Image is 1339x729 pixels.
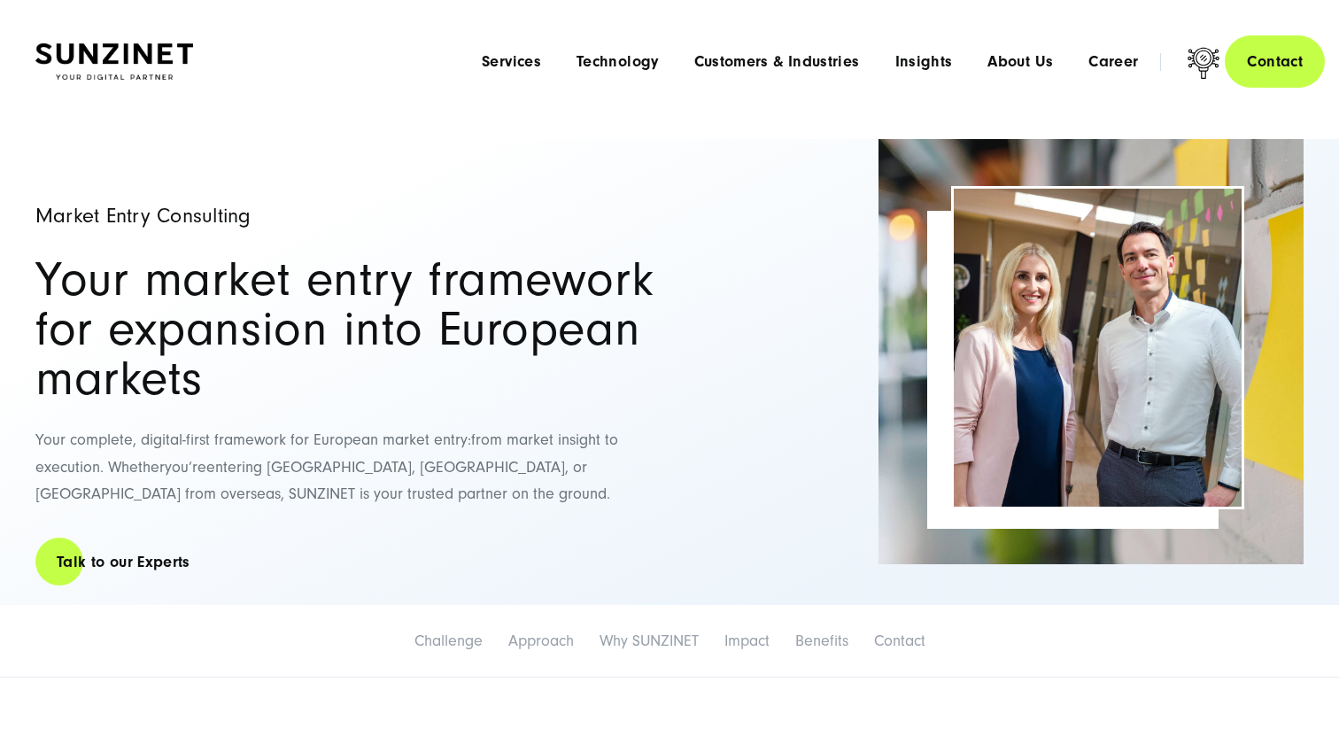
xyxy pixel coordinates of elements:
[35,430,618,477] span: from market insight to execution. Whether
[165,458,206,477] span: you’re
[414,632,483,650] a: Challenge
[35,430,471,449] span: Your complete, digital-first framework for European market entry:
[987,53,1053,71] a: About Us
[577,53,659,71] a: Technology
[35,537,212,587] a: Talk to our Experts
[1225,35,1325,88] a: Contact
[482,53,541,71] a: Services
[874,632,925,650] a: Contact
[724,632,770,650] a: Impact
[954,189,1242,507] img: Two professionals standing together in a modern office environment, smiling confidently. The woma...
[694,53,860,71] a: Customers & Industries
[878,139,1304,564] img: Close-up of a white brick wall with yellow sticky notes on it. | Market entry framework SUNZINET
[1088,53,1138,71] a: Career
[35,43,193,81] img: SUNZINET Full Service Digital Agentur
[508,632,574,650] a: Approach
[35,206,655,227] h1: Market Entry Consulting
[895,53,953,71] a: Insights
[35,255,655,404] h2: Your market entry framework for expansion into European markets
[795,632,848,650] a: Benefits
[600,632,699,650] a: Why SUNZINET
[35,458,610,504] span: entering [GEOGRAPHIC_DATA], [GEOGRAPHIC_DATA], or [GEOGRAPHIC_DATA] from overseas, SUNZINET is yo...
